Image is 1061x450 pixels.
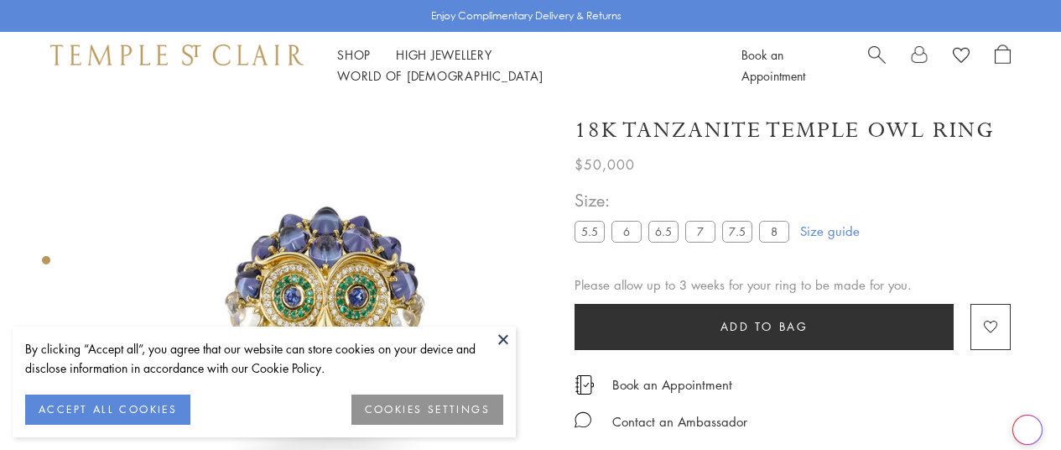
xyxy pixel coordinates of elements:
a: Book an Appointment [741,46,805,84]
a: Search [868,44,886,86]
nav: Main navigation [337,44,704,86]
label: 8 [759,221,789,242]
div: Contact an Ambassador [612,411,747,432]
button: COOKIES SETTINGS [351,395,503,425]
img: icon_appointment.svg [575,375,595,395]
label: 6 [611,221,642,242]
label: 6.5 [648,221,679,242]
label: 7.5 [722,221,752,242]
label: 5.5 [575,221,605,242]
label: 7 [685,221,715,242]
a: Size guide [800,222,860,239]
a: View Wishlist [953,44,970,70]
img: Temple St. Clair [50,44,304,65]
a: World of [DEMOGRAPHIC_DATA]World of [DEMOGRAPHIC_DATA] [337,67,543,84]
button: ACCEPT ALL COOKIES [25,395,190,425]
h1: 18K Tanzanite Temple Owl Ring [575,116,995,145]
img: MessageIcon-01_2.svg [575,411,591,428]
span: Size: [575,186,796,214]
button: Add to bag [575,304,954,350]
span: $50,000 [575,154,635,175]
a: High JewelleryHigh Jewellery [396,46,492,63]
div: Please allow up to 3 weeks for your ring to be made for you. [575,275,1011,296]
a: Book an Appointment [612,375,732,394]
div: Product gallery navigation [42,252,50,278]
p: Enjoy Complimentary Delivery & Returns [431,8,622,24]
a: Open Shopping Bag [995,44,1011,86]
span: Add to bag [720,317,809,336]
a: ShopShop [337,46,371,63]
div: By clicking “Accept all”, you agree that our website can store cookies on your device and disclos... [25,339,503,378]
